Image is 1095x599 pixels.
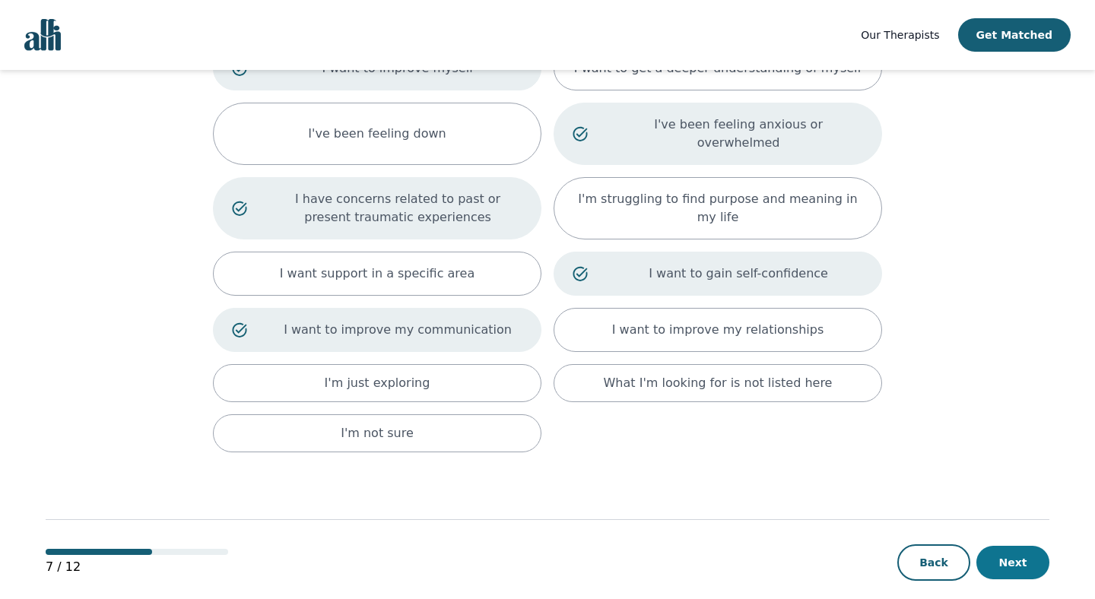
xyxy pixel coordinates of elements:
[958,18,1071,52] button: Get Matched
[273,190,522,227] p: I have concerns related to past or present traumatic experiences
[612,321,824,339] p: I want to improve my relationships
[976,546,1049,579] button: Next
[897,544,970,581] button: Back
[861,26,939,44] a: Our Therapists
[46,558,228,576] p: 7 / 12
[308,125,446,143] p: I've been feeling down
[614,116,863,152] p: I've been feeling anxious or overwhelmed
[341,424,414,442] p: I'm not sure
[614,265,863,283] p: I want to gain self-confidence
[604,374,833,392] p: What I'm looking for is not listed here
[325,374,430,392] p: I'm just exploring
[280,265,475,283] p: I want support in a specific area
[573,190,863,227] p: I'm struggling to find purpose and meaning in my life
[24,19,61,51] img: alli logo
[861,29,939,41] span: Our Therapists
[273,321,522,339] p: I want to improve my communication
